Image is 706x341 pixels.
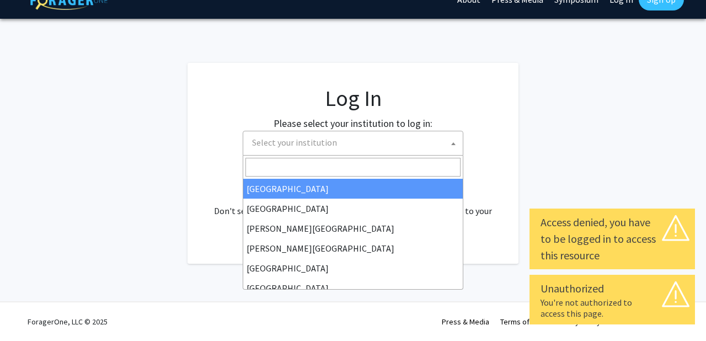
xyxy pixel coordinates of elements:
[248,131,463,154] span: Select your institution
[28,302,108,341] div: ForagerOne, LLC © 2025
[210,85,496,111] h1: Log In
[541,214,684,264] div: Access denied, you have to be logged in to access this resource
[243,131,463,156] span: Select your institution
[243,219,463,238] li: [PERSON_NAME][GEOGRAPHIC_DATA]
[8,291,47,333] iframe: Chat
[210,178,496,231] div: No account? . Don't see your institution? about bringing ForagerOne to your institution.
[243,258,463,278] li: [GEOGRAPHIC_DATA]
[243,278,463,298] li: [GEOGRAPHIC_DATA]
[243,179,463,199] li: [GEOGRAPHIC_DATA]
[541,280,684,297] div: Unauthorized
[243,199,463,219] li: [GEOGRAPHIC_DATA]
[541,297,684,319] div: You're not authorized to access this page.
[243,238,463,258] li: [PERSON_NAME][GEOGRAPHIC_DATA]
[500,317,544,327] a: Terms of Use
[442,317,489,327] a: Press & Media
[245,158,461,177] input: Search
[274,116,432,131] label: Please select your institution to log in:
[252,137,337,148] span: Select your institution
